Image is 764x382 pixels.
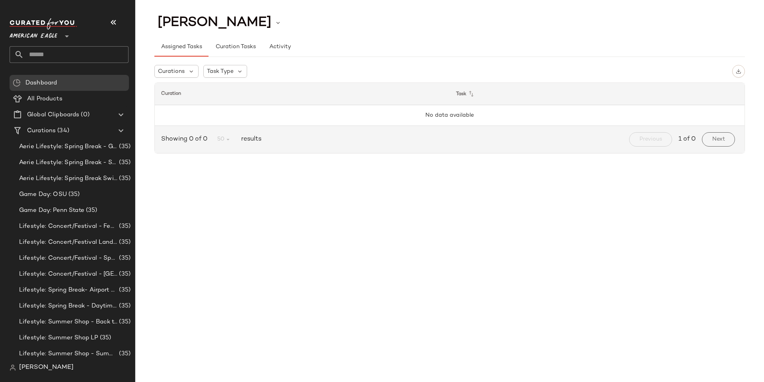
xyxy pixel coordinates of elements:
span: Dashboard [25,78,57,88]
span: Lifestyle: Summer Shop - Back to School Essentials [19,317,117,327]
span: (34) [56,126,69,135]
span: Curations [158,67,185,76]
span: Lifestyle: Summer Shop - Summer Abroad [19,349,117,358]
span: (35) [117,302,131,311]
span: (35) [98,333,111,343]
img: svg%3e [13,79,21,87]
span: American Eagle [10,27,57,41]
span: [PERSON_NAME] [158,15,271,30]
span: (35) [117,158,131,167]
span: Lifestyle: Spring Break - Daytime Casual [19,302,117,311]
span: (35) [67,190,80,199]
span: (35) [117,317,131,327]
span: Showing 0 of 0 [161,135,210,144]
span: (35) [117,174,131,183]
span: Game Day: OSU [19,190,67,199]
td: No data available [155,105,745,126]
th: Curation [155,83,450,105]
span: Activity [269,44,291,50]
span: (35) [117,142,131,151]
span: (0) [79,110,89,119]
span: (35) [117,286,131,295]
span: 1 of 0 [678,135,696,144]
span: Next [712,136,725,143]
span: (35) [117,270,131,279]
span: Game Day: Penn State [19,206,84,215]
span: Curation Tasks [215,44,255,50]
span: (35) [117,349,131,358]
span: (35) [117,254,131,263]
img: svg%3e [10,364,16,371]
span: [PERSON_NAME] [19,363,74,372]
span: Lifestyle: Concert/Festival - Sporty [19,254,117,263]
span: Global Clipboards [27,110,79,119]
span: Aerie Lifestyle: Spring Break - Sporty [19,158,117,167]
span: Lifestyle: Summer Shop LP [19,333,98,343]
span: (35) [117,238,131,247]
span: (35) [84,206,97,215]
span: Curations [27,126,56,135]
span: All Products [27,94,62,104]
span: (35) [117,222,131,231]
span: Aerie Lifestyle: Spring Break - Girly/Femme [19,142,117,151]
span: Task Type [207,67,234,76]
span: results [238,135,261,144]
span: Lifestyle: Spring Break- Airport Style [19,286,117,295]
span: Lifestyle: Concert/Festival Landing Page [19,238,117,247]
span: Assigned Tasks [161,44,202,50]
img: svg%3e [736,69,741,74]
th: Task [450,83,745,105]
span: Aerie Lifestyle: Spring Break Swimsuits Landing Page [19,174,117,183]
button: Next [702,132,735,147]
span: Lifestyle: Concert/Festival - [GEOGRAPHIC_DATA] [19,270,117,279]
img: cfy_white_logo.C9jOOHJF.svg [10,18,77,29]
span: Lifestyle: Concert/Festival - Femme [19,222,117,231]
